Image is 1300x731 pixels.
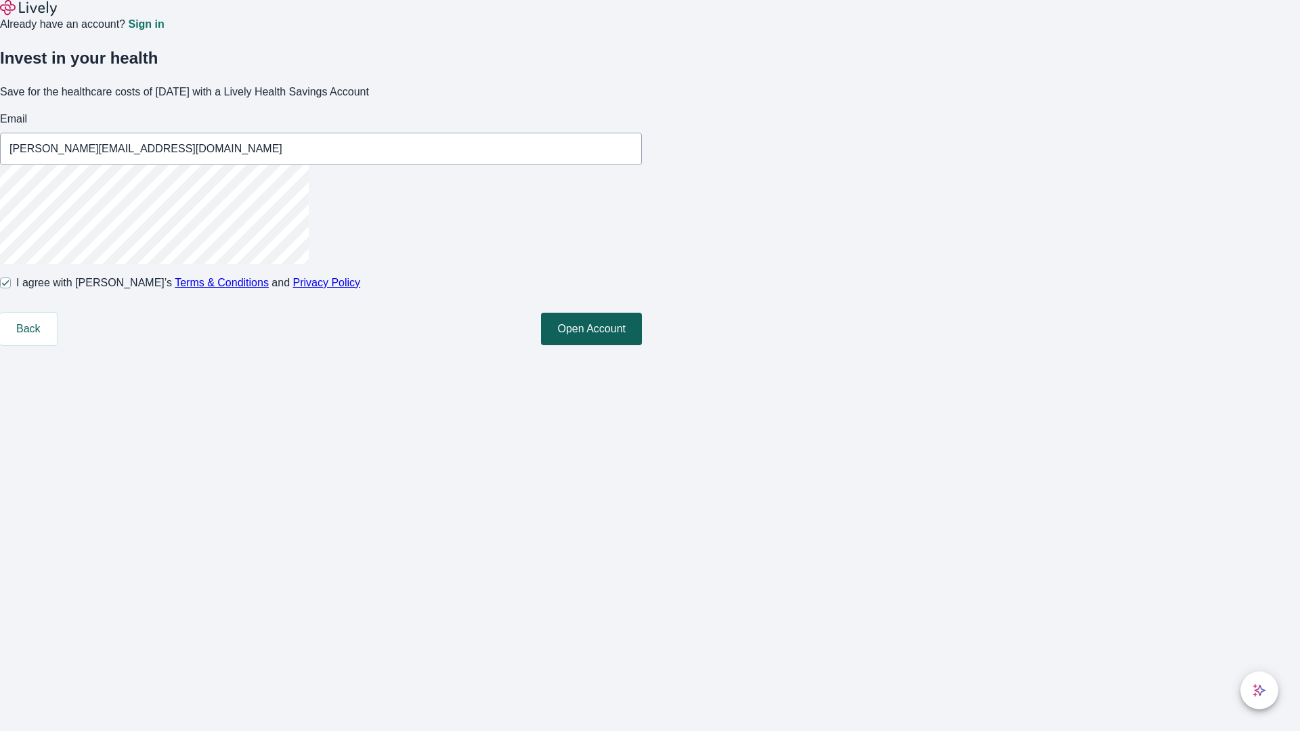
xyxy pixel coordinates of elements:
[16,275,360,291] span: I agree with [PERSON_NAME]’s and
[1253,684,1266,697] svg: Lively AI Assistant
[128,19,164,30] a: Sign in
[175,277,269,288] a: Terms & Conditions
[541,313,642,345] button: Open Account
[1240,671,1278,709] button: chat
[293,277,361,288] a: Privacy Policy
